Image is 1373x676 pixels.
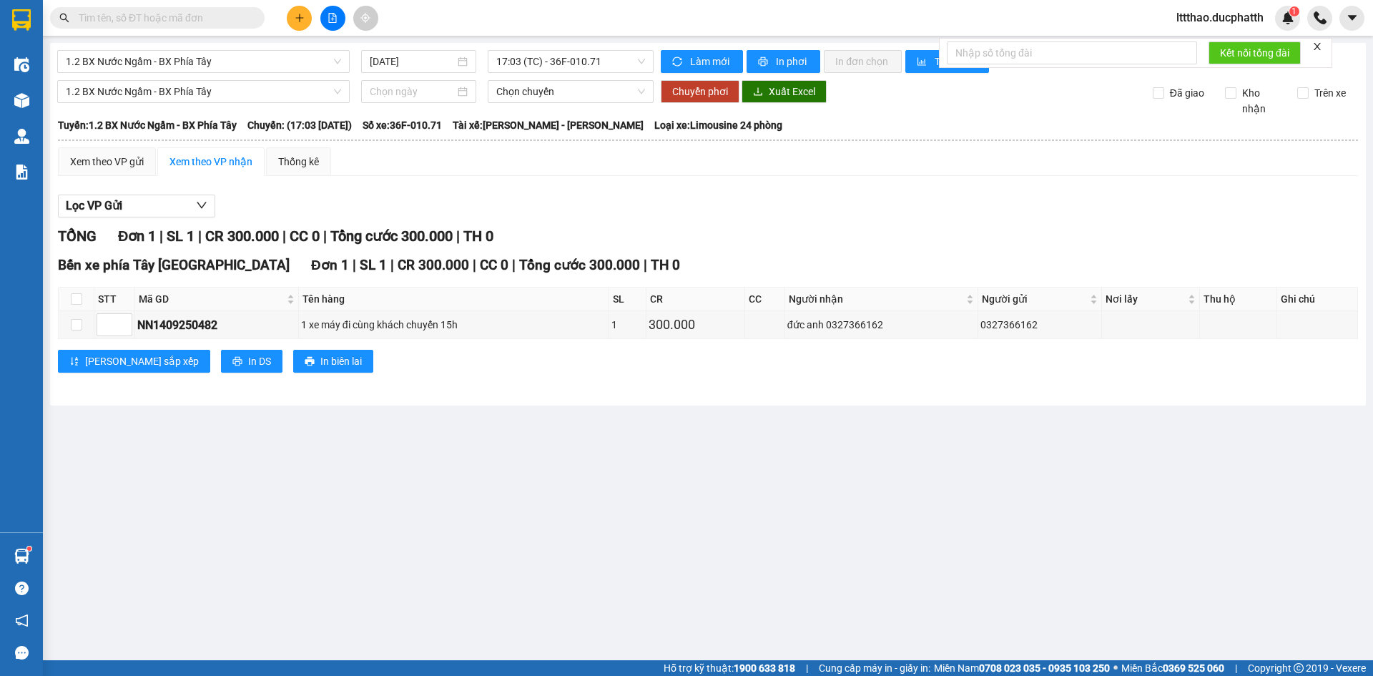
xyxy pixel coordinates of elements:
span: Số xe: 36F-010.71 [363,117,442,133]
span: Kho nhận [1236,85,1286,117]
span: Miền Nam [934,660,1110,676]
span: SL 1 [360,257,387,273]
span: | [159,227,163,245]
span: In DS [248,353,271,369]
button: aim [353,6,378,31]
th: Thu hộ [1200,288,1277,311]
div: 1 [611,317,644,333]
span: Người nhận [789,291,964,307]
button: printerIn DS [221,350,282,373]
span: Nơi lấy [1106,291,1184,307]
td: NN1409250482 [135,311,299,339]
span: file-add [328,13,338,23]
span: printer [758,57,770,68]
span: sync [672,57,684,68]
button: Chuyển phơi [661,80,739,103]
button: Lọc VP Gửi [58,195,215,217]
th: SL [609,288,646,311]
span: | [806,660,808,676]
span: search [59,13,69,23]
div: đức anh 0327366162 [787,317,976,333]
span: 1.2 BX Nước Ngầm - BX Phía Tây [66,81,341,102]
strong: 0369 525 060 [1163,662,1224,674]
img: warehouse-icon [14,57,29,72]
span: Kết nối tổng đài [1220,45,1289,61]
span: CR 300.000 [398,257,469,273]
span: question-circle [15,582,29,595]
span: Hỗ trợ kỹ thuật: [664,660,795,676]
span: Tổng cước 300.000 [519,257,640,273]
button: Kết nối tổng đài [1209,41,1301,64]
span: download [753,87,763,98]
span: SL 1 [167,227,195,245]
img: solution-icon [14,165,29,180]
sup: 1 [1289,6,1299,16]
span: Chọn chuyến [496,81,645,102]
span: | [282,227,286,245]
span: Cung cấp máy in - giấy in: [819,660,930,676]
button: sort-ascending[PERSON_NAME] sắp xếp [58,350,210,373]
span: | [1235,660,1237,676]
span: notification [15,614,29,627]
input: 14/09/2025 [370,54,455,69]
b: Tuyến: 1.2 BX Nước Ngầm - BX Phía Tây [58,119,237,131]
div: Thống kê [278,154,319,170]
sup: 1 [27,547,31,551]
span: copyright [1294,663,1304,673]
div: Xem theo VP nhận [169,154,252,170]
span: close [1312,41,1322,52]
span: In biên lai [320,353,362,369]
span: Lọc VP Gửi [66,197,122,215]
div: 300.000 [649,315,742,335]
span: | [353,257,356,273]
span: plus [295,13,305,23]
strong: 0708 023 035 - 0935 103 250 [979,662,1110,674]
span: | [323,227,327,245]
span: Trên xe [1309,85,1352,101]
div: 0327366162 [980,317,1099,333]
span: Làm mới [690,54,732,69]
th: CC [745,288,785,311]
span: bar-chart [917,57,929,68]
img: phone-icon [1314,11,1327,24]
div: NN1409250482 [137,316,296,334]
button: bar-chartThống kê [905,50,989,73]
span: printer [232,356,242,368]
span: TH 0 [651,257,680,273]
span: Xuất Excel [769,84,815,99]
div: 1 xe máy đi cùng khách chuyến 15h [301,317,606,333]
span: Loại xe: Limousine 24 phòng [654,117,782,133]
span: TỔNG [58,227,97,245]
span: Tổng cước 300.000 [330,227,453,245]
span: Miền Bắc [1121,660,1224,676]
button: syncLàm mới [661,50,743,73]
input: Tìm tên, số ĐT hoặc mã đơn [79,10,247,26]
span: | [390,257,394,273]
button: In đơn chọn [824,50,902,73]
span: 1 [1291,6,1296,16]
span: | [512,257,516,273]
span: [PERSON_NAME] sắp xếp [85,353,199,369]
span: | [473,257,476,273]
div: Xem theo VP gửi [70,154,144,170]
img: warehouse-icon [14,129,29,144]
input: Nhập số tổng đài [947,41,1197,64]
span: | [198,227,202,245]
th: Tên hàng [299,288,609,311]
img: warehouse-icon [14,93,29,108]
span: CR 300.000 [205,227,279,245]
strong: 1900 633 818 [734,662,795,674]
button: file-add [320,6,345,31]
span: CC 0 [480,257,508,273]
span: | [456,227,460,245]
span: message [15,646,29,660]
span: Bến xe phía Tây [GEOGRAPHIC_DATA] [58,257,290,273]
span: Mã GD [139,291,284,307]
span: aim [360,13,370,23]
span: | [644,257,647,273]
span: 1.2 BX Nước Ngầm - BX Phía Tây [66,51,341,72]
span: Chuyến: (17:03 [DATE]) [247,117,352,133]
span: Đơn 1 [118,227,156,245]
span: Người gửi [982,291,1087,307]
button: caret-down [1339,6,1364,31]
